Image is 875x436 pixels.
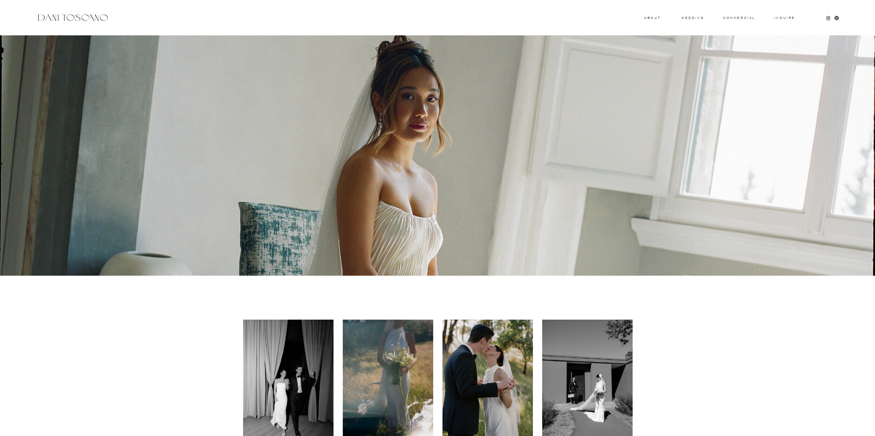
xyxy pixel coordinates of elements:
a: commercial [723,16,755,19]
a: Inquire [774,16,796,20]
a: wedding [681,16,704,19]
a: About [644,16,659,19]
